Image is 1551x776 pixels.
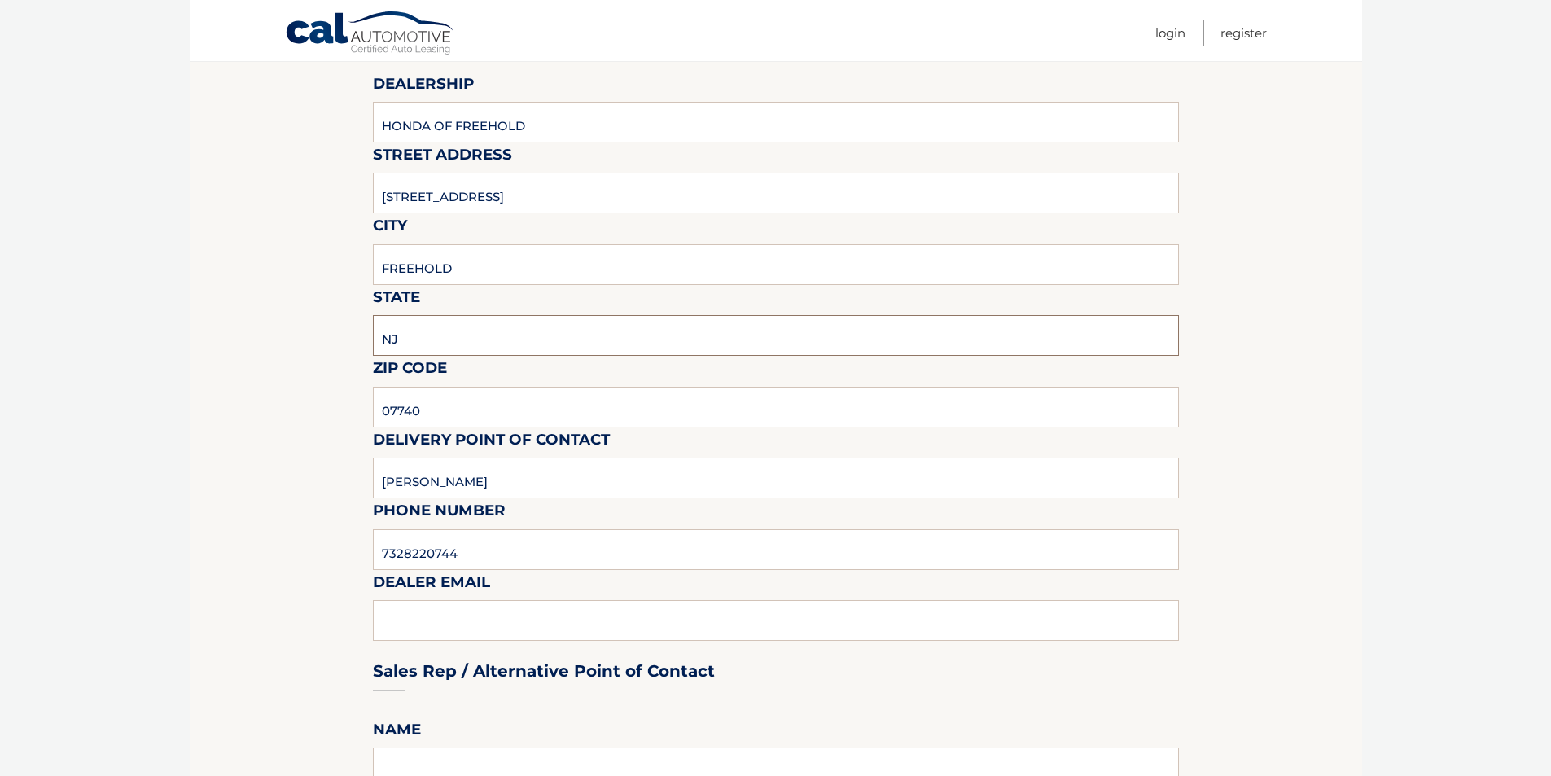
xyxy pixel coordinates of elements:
[1155,20,1185,46] a: Login
[373,498,506,528] label: Phone Number
[373,142,512,173] label: Street Address
[373,72,474,102] label: Dealership
[285,11,456,58] a: Cal Automotive
[373,570,490,600] label: Dealer Email
[1220,20,1267,46] a: Register
[373,717,421,748] label: Name
[373,356,447,386] label: Zip Code
[373,661,715,682] h3: Sales Rep / Alternative Point of Contact
[373,213,407,243] label: City
[373,285,420,315] label: State
[373,427,610,458] label: Delivery Point of Contact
